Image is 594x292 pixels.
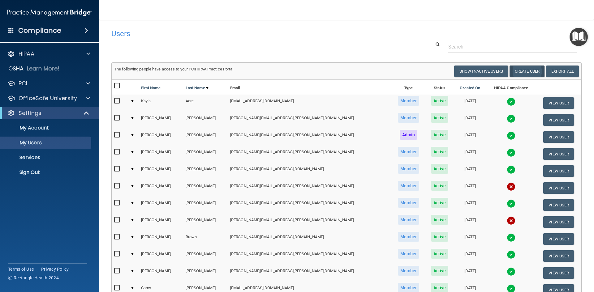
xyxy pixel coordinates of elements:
[4,140,88,146] p: My Users
[111,30,382,38] h4: Users
[431,249,449,259] span: Active
[454,95,486,112] td: [DATE]
[543,250,574,262] button: View User
[183,163,228,180] td: [PERSON_NAME]
[228,129,392,146] td: [PERSON_NAME][EMAIL_ADDRESS][PERSON_NAME][DOMAIN_NAME]
[228,80,392,95] th: Email
[398,249,420,259] span: Member
[431,130,449,140] span: Active
[228,163,392,180] td: [PERSON_NAME][EMAIL_ADDRESS][DOMAIN_NAME]
[183,112,228,129] td: [PERSON_NAME]
[19,50,34,57] p: HIPAA
[183,197,228,214] td: [PERSON_NAME]
[507,250,515,259] img: tick.e7d51cea.svg
[546,66,579,77] a: Export All
[543,233,574,245] button: View User
[186,84,209,92] a: Last Name
[507,182,515,191] img: cross.ca9f0e7f.svg
[8,65,24,72] p: OSHA
[183,146,228,163] td: [PERSON_NAME]
[454,146,486,163] td: [DATE]
[543,267,574,279] button: View User
[183,180,228,197] td: [PERSON_NAME]
[141,84,161,92] a: First Name
[454,129,486,146] td: [DATE]
[139,163,183,180] td: [PERSON_NAME]
[398,164,420,174] span: Member
[398,147,420,157] span: Member
[8,266,34,272] a: Terms of Use
[398,215,420,225] span: Member
[398,96,420,106] span: Member
[398,232,420,242] span: Member
[507,267,515,276] img: tick.e7d51cea.svg
[543,165,574,177] button: View User
[4,125,88,131] p: My Account
[183,264,228,281] td: [PERSON_NAME]
[398,181,420,191] span: Member
[7,6,92,19] img: PMB logo
[460,84,480,92] a: Created On
[19,95,77,102] p: OfficeSafe University
[4,169,88,176] p: Sign Out
[543,148,574,160] button: View User
[543,131,574,143] button: View User
[7,50,90,57] a: HIPAA
[228,180,392,197] td: [PERSON_NAME][EMAIL_ADDRESS][PERSON_NAME][DOMAIN_NAME]
[454,163,486,180] td: [DATE]
[510,66,544,77] button: Create User
[543,199,574,211] button: View User
[19,80,27,87] p: PCI
[486,80,536,95] th: HIPAA Compliance
[183,95,228,112] td: Acre
[507,114,515,123] img: tick.e7d51cea.svg
[7,80,90,87] a: PCI
[454,248,486,264] td: [DATE]
[392,80,425,95] th: Type
[431,113,449,123] span: Active
[507,131,515,140] img: tick.e7d51cea.svg
[431,215,449,225] span: Active
[454,112,486,129] td: [DATE]
[398,198,420,208] span: Member
[139,95,183,112] td: Kayla
[431,96,449,106] span: Active
[183,248,228,264] td: [PERSON_NAME]
[425,80,454,95] th: Status
[139,197,183,214] td: [PERSON_NAME]
[400,130,418,140] span: Admin
[507,148,515,157] img: tick.e7d51cea.svg
[398,113,420,123] span: Member
[543,97,574,109] button: View User
[41,266,69,272] a: Privacy Policy
[139,264,183,281] td: [PERSON_NAME]
[139,214,183,231] td: [PERSON_NAME]
[139,129,183,146] td: [PERSON_NAME]
[228,95,392,112] td: [EMAIL_ADDRESS][DOMAIN_NAME]
[507,97,515,106] img: tick.e7d51cea.svg
[7,95,90,102] a: OfficeSafe University
[4,154,88,161] p: Services
[507,233,515,242] img: tick.e7d51cea.svg
[19,109,41,117] p: Settings
[454,231,486,248] td: [DATE]
[228,112,392,129] td: [PERSON_NAME][EMAIL_ADDRESS][PERSON_NAME][DOMAIN_NAME]
[18,26,61,35] h4: Compliance
[139,146,183,163] td: [PERSON_NAME]
[431,164,449,174] span: Active
[183,214,228,231] td: [PERSON_NAME]
[431,232,449,242] span: Active
[228,146,392,163] td: [PERSON_NAME][EMAIL_ADDRESS][PERSON_NAME][DOMAIN_NAME]
[228,248,392,264] td: [PERSON_NAME][EMAIL_ADDRESS][PERSON_NAME][DOMAIN_NAME]
[454,214,486,231] td: [DATE]
[507,165,515,174] img: tick.e7d51cea.svg
[228,214,392,231] td: [PERSON_NAME][EMAIL_ADDRESS][PERSON_NAME][DOMAIN_NAME]
[228,197,392,214] td: [PERSON_NAME][EMAIL_ADDRESS][PERSON_NAME][DOMAIN_NAME]
[228,264,392,281] td: [PERSON_NAME][EMAIL_ADDRESS][PERSON_NAME][DOMAIN_NAME]
[228,231,392,248] td: [PERSON_NAME][EMAIL_ADDRESS][DOMAIN_NAME]
[7,109,90,117] a: Settings
[139,180,183,197] td: [PERSON_NAME]
[507,216,515,225] img: cross.ca9f0e7f.svg
[431,198,449,208] span: Active
[454,180,486,197] td: [DATE]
